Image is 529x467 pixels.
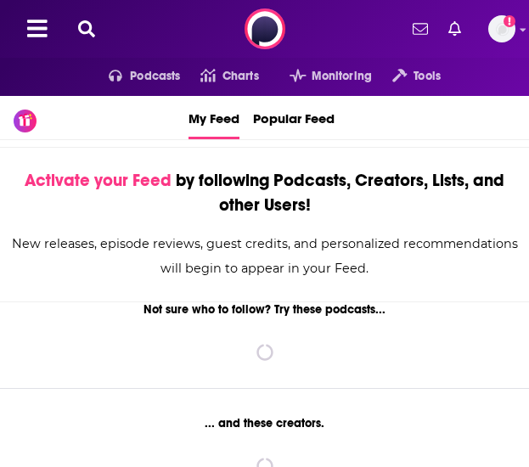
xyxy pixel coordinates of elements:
span: Popular Feed [253,99,335,137]
button: open menu [372,63,441,90]
a: Show notifications dropdown [406,14,435,43]
svg: Add a profile image [504,15,515,27]
span: Activate your Feed [25,170,172,191]
img: User Profile [488,15,515,42]
div: New releases, episode reviews, guest credits, and personalized recommendations will begin to appe... [5,232,524,281]
span: Podcasts [130,65,180,88]
a: Popular Feed [253,96,335,139]
a: Charts [180,63,258,90]
a: My Feed [189,96,239,139]
span: Tools [414,65,441,88]
img: Podchaser - Follow, Share and Rate Podcasts [245,8,285,49]
span: Charts [222,65,259,88]
a: Show notifications dropdown [442,14,468,43]
a: Logged in as eva.kerins [488,15,515,42]
button: open menu [88,63,181,90]
span: My Feed [189,99,239,137]
button: open menu [269,63,372,90]
div: by following Podcasts, Creators, Lists, and other Users! [5,168,524,217]
span: Monitoring [312,65,372,88]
